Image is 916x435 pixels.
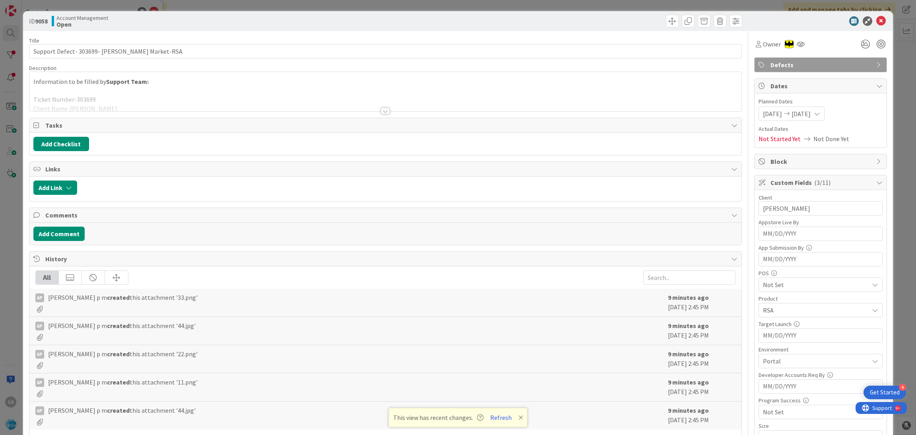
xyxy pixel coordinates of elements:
[33,181,77,195] button: Add Link
[29,64,56,72] span: Description
[33,227,85,241] button: Add Comment
[759,398,883,403] div: Program Success
[759,194,772,201] label: Client
[763,252,878,266] input: MM/DD/YYYY
[17,1,36,11] span: Support
[770,60,872,70] span: Defects
[48,406,196,415] span: [PERSON_NAME] p m this attachment '44.jpg'
[668,406,709,414] b: 9 minutes ago
[759,219,883,225] div: Appstore Live By
[668,406,736,425] div: [DATE] 2:45 PM
[107,350,130,358] b: created
[36,271,59,284] div: All
[864,386,906,399] div: Open Get Started checklist, remaining modules: 4
[763,407,869,417] span: Not Set
[668,349,736,369] div: [DATE] 2:45 PM
[45,120,728,130] span: Tasks
[759,270,883,276] div: POS
[643,270,736,285] input: Search...
[770,178,872,187] span: Custom Fields
[29,37,39,44] label: Title
[48,377,198,387] span: [PERSON_NAME] p m this attachment '11.png'
[759,423,883,429] div: Size
[668,293,736,313] div: [DATE] 2:45 PM
[759,321,883,327] div: Target Launch
[107,378,130,386] b: created
[763,109,782,118] span: [DATE]
[56,15,108,21] span: Account Management
[814,179,831,186] span: ( 3/11 )
[763,305,869,315] span: RSA
[106,78,149,85] strong: Support Team:
[759,134,801,144] span: Not Started Yet
[33,137,89,151] button: Add Checklist
[770,81,872,91] span: Dates
[813,134,849,144] span: Not Done Yet
[48,321,196,330] span: [PERSON_NAME] p m this attachment '44.jpg'
[33,77,738,86] p: Information to be filled by
[487,412,514,423] button: Refresh
[668,293,709,301] b: 9 minutes ago
[759,372,883,378] div: Developer Accounts Req By
[759,296,883,301] div: Product
[35,17,48,25] b: 9058
[759,347,883,352] div: Environment
[792,109,811,118] span: [DATE]
[45,210,728,220] span: Comments
[35,350,44,359] div: Ap
[48,349,198,359] span: [PERSON_NAME] p m this attachment '22.png'
[668,377,736,397] div: [DATE] 2:45 PM
[763,227,878,241] input: MM/DD/YYYY
[393,413,483,422] span: This view has recent changes.
[35,293,44,302] div: Ap
[770,157,872,166] span: Block
[29,44,742,58] input: type card name here...
[35,406,44,415] div: Ap
[899,384,906,391] div: 4
[56,21,108,27] b: Open
[107,293,130,301] b: created
[29,16,48,26] span: ID
[759,245,883,251] div: App Submission By
[45,164,728,174] span: Links
[668,322,709,330] b: 9 minutes ago
[668,350,709,358] b: 9 minutes ago
[668,378,709,386] b: 9 minutes ago
[763,380,878,393] input: MM/DD/YYYY
[48,293,198,302] span: [PERSON_NAME] p m this attachment '33.png'
[45,254,728,264] span: History
[870,388,900,396] div: Get Started
[107,322,130,330] b: created
[785,40,794,49] img: AC
[107,406,130,414] b: created
[759,125,883,133] span: Actual Dates
[763,356,869,366] span: Portal
[763,39,781,49] span: Owner
[763,329,878,342] input: MM/DD/YYYY
[668,321,736,341] div: [DATE] 2:45 PM
[759,97,883,106] span: Planned Dates
[35,378,44,387] div: Ap
[763,280,869,289] span: Not Set
[35,322,44,330] div: Ap
[40,3,44,10] div: 9+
